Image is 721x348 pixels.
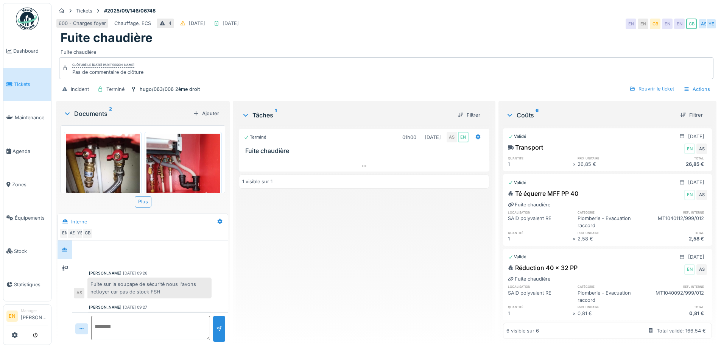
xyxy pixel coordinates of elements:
[67,228,78,239] div: AS
[508,284,573,289] h6: localisation
[12,148,48,155] span: Agenda
[75,228,85,239] div: YE
[677,110,706,120] div: Filtrer
[642,215,707,229] div: MT1040112/999/012
[71,86,89,93] div: Incident
[15,114,48,121] span: Maintenance
[74,288,84,298] div: AS
[61,31,153,45] h1: Fuite chaudière
[508,254,526,260] div: Validé
[688,133,704,140] div: [DATE]
[642,289,707,304] div: MT1040092/999/012
[402,134,416,141] div: 01h00
[15,214,48,222] span: Équipements
[650,19,660,29] div: CB
[455,110,483,120] div: Filtrer
[578,210,642,215] h6: catégorie
[508,179,526,186] div: Validé
[3,234,51,268] a: Stock
[135,196,151,207] div: Plus
[59,228,70,239] div: EN
[447,132,457,142] div: AS
[508,215,573,229] div: SAID polyvalent RE
[573,235,578,242] div: ×
[123,304,147,310] div: [DATE] 09:27
[6,308,48,326] a: EN Manager[PERSON_NAME]
[72,69,143,76] div: Pas de commentaire de clôture
[508,143,543,152] div: Transport
[3,201,51,234] a: Équipements
[688,253,704,261] div: [DATE]
[6,311,18,322] li: EN
[626,84,677,94] div: Rouvrir le ticket
[106,86,125,93] div: Terminé
[87,312,212,332] div: Nous supposons que le remplissage était reste ouvert d'où la fuite
[508,201,550,208] div: Fuite chaudière
[508,304,573,309] h6: quantité
[189,20,205,27] div: [DATE]
[686,19,697,29] div: CB
[642,284,707,289] h6: ref. interne
[14,248,48,255] span: Stock
[573,161,578,168] div: ×
[82,228,93,239] div: CB
[696,144,707,154] div: AS
[109,109,112,118] sup: 2
[275,111,277,120] sup: 1
[638,19,648,29] div: EN
[3,34,51,68] a: Dashboard
[508,210,573,215] h6: localisation
[657,327,706,334] div: Total validé: 166,54 €
[536,111,539,120] sup: 6
[508,289,573,304] div: SAID polyvalent RE
[698,19,709,29] div: AS
[21,308,48,314] div: Manager
[14,281,48,288] span: Statistiques
[578,284,642,289] h6: catégorie
[89,270,121,276] div: [PERSON_NAME]
[662,19,673,29] div: EN
[61,45,712,56] div: Fuite chaudière
[89,304,121,310] div: [PERSON_NAME]
[506,327,539,334] div: 6 visible sur 6
[59,20,106,27] div: 600 - Charges foyer
[578,230,642,235] h6: prix unitaire
[578,310,642,317] div: 0,81 €
[21,308,48,324] li: [PERSON_NAME]
[146,134,220,232] img: zir6cdvbno08jc0z2f3eib12unx6
[688,179,704,186] div: [DATE]
[101,7,159,14] strong: #2025/09/146/06748
[66,134,140,232] img: 3je88cdnbsggrf2jiz0jgecvpwk9
[578,215,642,229] div: Plomberie - Evacuation raccord
[245,147,486,154] h3: Fuite chaudière
[508,133,526,140] div: Validé
[140,86,200,93] div: hugo/063/006 2ème droit
[76,7,92,14] div: Tickets
[508,156,573,161] h6: quantité
[706,19,716,29] div: YE
[114,20,151,27] div: Chauffage, ECS
[3,134,51,168] a: Agenda
[3,101,51,134] a: Maintenance
[508,230,573,235] h6: quantité
[696,264,707,275] div: AS
[190,108,222,119] div: Ajouter
[3,68,51,101] a: Tickets
[680,84,713,95] div: Actions
[244,134,266,140] div: Terminé
[508,275,550,282] div: Fuite chaudière
[506,111,674,120] div: Coûts
[458,132,469,142] div: EN
[16,8,39,30] img: Badge_color-CXgf-gQk.svg
[12,181,48,188] span: Zones
[242,111,451,120] div: Tâches
[64,109,190,118] div: Documents
[578,156,642,161] h6: prix unitaire
[684,264,695,275] div: EN
[508,263,578,272] div: Réduction 40 x 32 PP
[684,190,695,200] div: EN
[642,230,707,235] h6: total
[3,268,51,301] a: Statistiques
[14,81,48,88] span: Tickets
[642,304,707,309] h6: total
